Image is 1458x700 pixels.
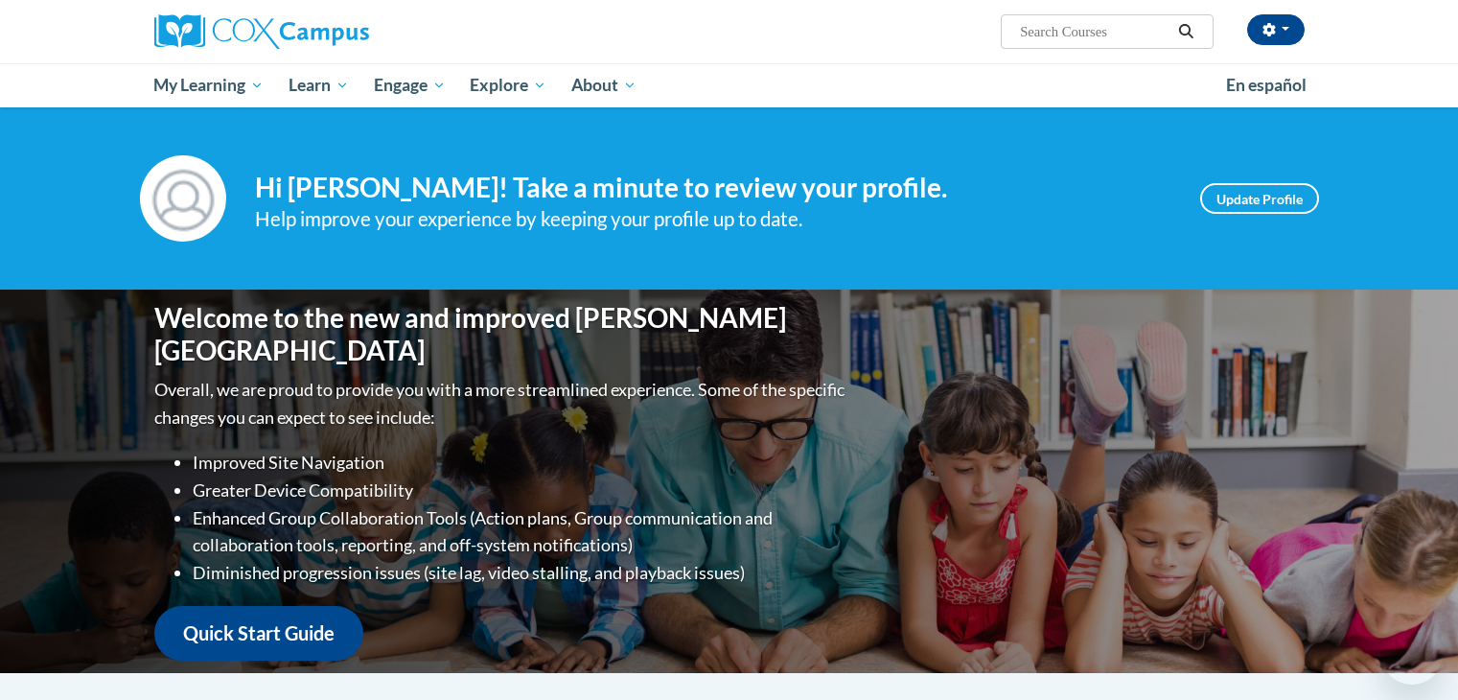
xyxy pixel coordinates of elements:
[361,63,458,107] a: Engage
[1171,20,1200,43] button: Search
[1200,183,1319,214] a: Update Profile
[255,172,1171,204] h4: Hi [PERSON_NAME]! Take a minute to review your profile.
[1247,14,1305,45] button: Account Settings
[457,63,559,107] a: Explore
[154,606,363,661] a: Quick Start Guide
[470,74,546,97] span: Explore
[193,449,849,477] li: Improved Site Navigation
[374,74,446,97] span: Engage
[142,63,277,107] a: My Learning
[255,203,1171,235] div: Help improve your experience by keeping your profile up to date.
[193,559,849,587] li: Diminished progression issues (site lag, video stalling, and playback issues)
[154,14,519,49] a: Cox Campus
[154,302,849,366] h1: Welcome to the new and improved [PERSON_NAME][GEOGRAPHIC_DATA]
[1381,623,1443,685] iframe: Button to launch messaging window
[559,63,649,107] a: About
[276,63,361,107] a: Learn
[126,63,1333,107] div: Main menu
[1214,65,1319,105] a: En español
[1018,20,1171,43] input: Search Courses
[154,14,369,49] img: Cox Campus
[289,74,349,97] span: Learn
[193,477,849,504] li: Greater Device Compatibility
[153,74,264,97] span: My Learning
[154,376,849,432] p: Overall, we are proud to provide you with a more streamlined experience. Some of the specific cha...
[140,155,226,242] img: Profile Image
[571,74,636,97] span: About
[193,504,849,560] li: Enhanced Group Collaboration Tools (Action plans, Group communication and collaboration tools, re...
[1226,75,1307,95] span: En español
